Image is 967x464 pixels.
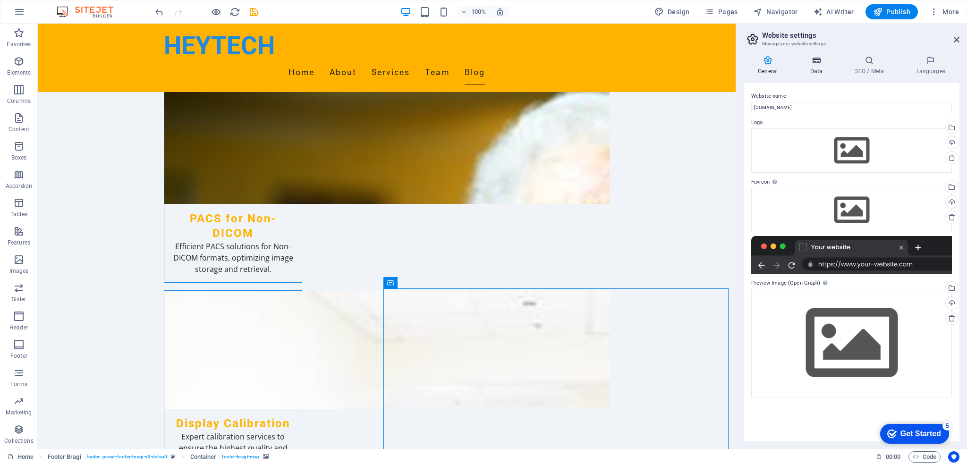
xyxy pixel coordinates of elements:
[892,453,894,460] span: :
[8,239,30,246] p: Features
[12,295,26,303] p: Slider
[876,451,901,463] h6: Session time
[886,451,900,463] span: 00 00
[28,10,68,19] div: Get Started
[751,177,952,188] label: Favicon
[4,437,33,445] p: Collections
[263,454,269,459] i: This element contains a background
[10,211,27,218] p: Tables
[762,31,959,40] h2: Website settings
[7,97,31,105] p: Columns
[85,451,168,463] span: . footer .preset-footer-bragi-v3-default
[751,128,952,173] div: Select files from the file manager, stock photos, or upload file(s)
[54,6,125,17] img: Editor Logo
[154,7,165,17] i: Undo: change_data (Ctrl+Z)
[10,380,27,388] p: Forms
[7,69,31,76] p: Elements
[840,56,902,76] h4: SEO / Meta
[48,451,81,463] span: Click to select. Double-click to edit
[925,4,963,19] button: More
[749,4,802,19] button: Navigator
[153,6,165,17] button: undo
[70,2,79,11] div: 5
[210,6,221,17] button: Click here to leave preview mode and continue editing
[913,451,936,463] span: Code
[496,8,504,16] i: On resize automatically adjust zoom level to fit chosen device.
[753,7,798,17] span: Navigator
[8,5,76,25] div: Get Started 5 items remaining, 0% complete
[704,7,738,17] span: Pages
[8,451,34,463] a: Click to cancel selection. Double-click to open Pages
[751,188,952,232] div: Select files from the file manager, stock photos, or upload file(s)
[751,289,952,397] div: Select files from the file manager, stock photos, or upload file(s)
[902,56,959,76] h4: Languages
[457,6,491,17] button: 100%
[471,6,486,17] h6: 100%
[762,40,941,48] h3: Manage your website settings
[751,117,952,128] label: Logo
[7,41,31,48] p: Favorites
[9,324,28,331] p: Header
[651,4,694,19] div: Design (Ctrl+Alt+Y)
[11,154,27,161] p: Boxes
[908,451,941,463] button: Code
[701,4,741,19] button: Pages
[6,409,32,416] p: Marketing
[873,7,910,17] span: Publish
[171,454,175,459] i: This element is a customizable preset
[751,278,952,289] label: Preview Image (Open Graph)
[654,7,690,17] span: Design
[865,4,918,19] button: Publish
[751,91,952,102] label: Website name
[248,6,259,17] button: save
[8,126,29,133] p: Content
[229,7,240,17] i: Reload page
[190,451,217,463] span: Click to select. Double-click to edit
[48,451,269,463] nav: breadcrumb
[651,4,694,19] button: Design
[929,7,959,17] span: More
[744,56,796,76] h4: General
[751,102,952,113] input: Name...
[796,56,840,76] h4: Data
[248,7,259,17] i: Save (Ctrl+S)
[6,182,32,190] p: Accordion
[813,7,854,17] span: AI Writer
[10,352,27,360] p: Footer
[809,4,858,19] button: AI Writer
[9,267,29,275] p: Images
[220,451,259,463] span: . footer-bragi-map
[229,6,240,17] button: reload
[948,451,959,463] button: Usercentrics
